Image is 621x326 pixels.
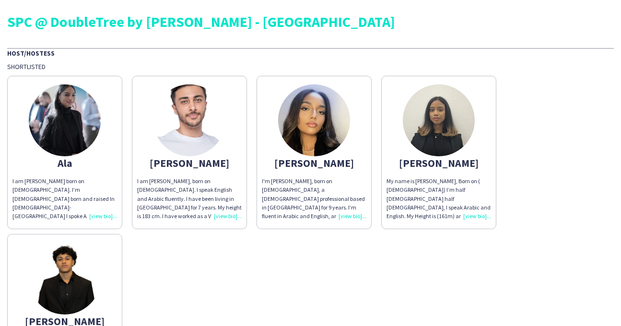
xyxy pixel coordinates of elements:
[7,62,614,71] div: Shortlisted
[387,177,491,221] div: My name is [PERSON_NAME], Born on ( [DEMOGRAPHIC_DATA]) I’m half [DEMOGRAPHIC_DATA] half [DEMOGRA...
[387,159,491,167] div: [PERSON_NAME]
[403,84,475,156] img: thumb-678ff85a2424b.jpeg
[7,48,614,58] div: Host/Hostess
[12,159,117,167] div: Ala
[29,243,101,314] img: thumb-68ac1b91862d8.jpeg
[7,14,614,29] div: SPC @ DoubleTree by [PERSON_NAME] - [GEOGRAPHIC_DATA]
[137,177,242,221] div: I am [PERSON_NAME], born on [DEMOGRAPHIC_DATA]. I speak English and Arabic fluently. I have been ...
[262,177,366,221] div: I'm [PERSON_NAME], born on [DEMOGRAPHIC_DATA], a [DEMOGRAPHIC_DATA] professional based in [GEOGRA...
[12,317,117,326] div: [PERSON_NAME]
[137,159,242,167] div: [PERSON_NAME]
[262,159,366,167] div: [PERSON_NAME]
[29,84,101,156] img: thumb-66f866b7de65e.jpeg
[12,177,117,221] div: I am [PERSON_NAME] born on [DEMOGRAPHIC_DATA]. I’m [DEMOGRAPHIC_DATA] born and raised In [DEMOGRA...
[153,84,225,156] img: thumb-9e882183-ba0c-497a-86f9-db893e2c1540.png
[278,84,350,156] img: thumb-6559779abb9d4.jpeg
